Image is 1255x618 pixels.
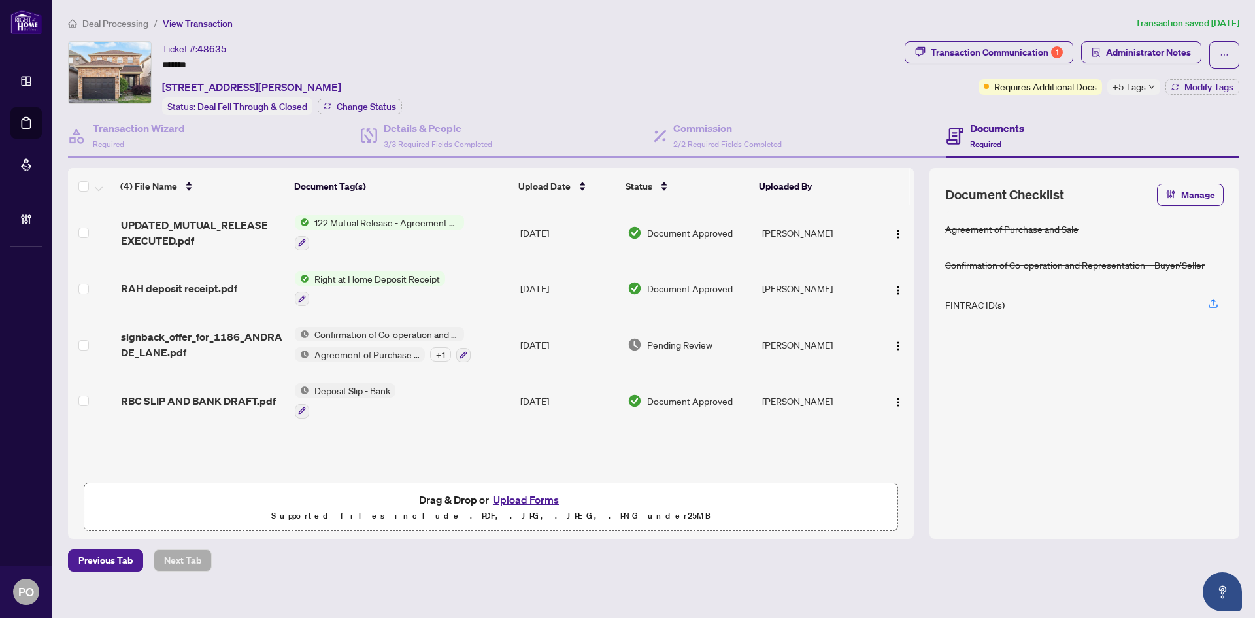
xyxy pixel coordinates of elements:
td: [DATE] [515,373,623,429]
button: Status Icon122 Mutual Release - Agreement of Purchase and Sale [295,215,464,250]
span: Previous Tab [78,550,133,571]
span: PO [18,583,34,601]
h4: Documents [970,120,1024,136]
div: Status: [162,97,312,115]
li: / [154,16,158,31]
span: Document Approved [647,281,733,296]
img: IMG-N12297825_1.jpg [69,42,151,103]
span: Required [93,139,124,149]
img: Document Status [627,394,642,408]
span: ellipsis [1220,50,1229,60]
article: Transaction saved [DATE] [1135,16,1239,31]
img: Logo [893,341,903,351]
span: down [1148,84,1155,90]
button: Administrator Notes [1081,41,1201,63]
span: Manage [1181,184,1215,205]
h4: Details & People [384,120,492,136]
span: [STREET_ADDRESS][PERSON_NAME] [162,79,341,95]
span: Document Approved [647,226,733,240]
span: 48635 [197,43,227,55]
span: 2/2 Required Fields Completed [673,139,782,149]
span: Deal Processing [82,18,148,29]
img: Status Icon [295,383,309,398]
button: Transaction Communication1 [905,41,1073,63]
span: Change Status [337,102,396,111]
td: [DATE] [515,261,623,317]
span: UPDATED_MUTUAL_RELEASE EXECUTED.pdf [121,217,284,249]
span: Modify Tags [1184,82,1233,92]
th: Uploaded By [754,168,872,205]
span: Deposit Slip - Bank [309,383,395,398]
span: (4) File Name [120,179,177,194]
td: [PERSON_NAME] [757,261,876,317]
span: RBC SLIP AND BANK DRAFT.pdf [121,393,276,409]
img: Status Icon [295,271,309,286]
img: Document Status [627,226,642,240]
button: Logo [888,390,909,411]
th: Status [620,168,754,205]
img: Logo [893,285,903,296]
span: Document Approved [647,394,733,408]
img: Status Icon [295,215,309,230]
img: Document Status [627,337,642,352]
span: signback_offer_for_1186_ANDRADE_LANE.pdf [121,329,284,360]
span: Administrator Notes [1106,42,1191,63]
th: (4) File Name [115,168,288,205]
span: Drag & Drop or [419,491,563,508]
div: + 1 [430,347,451,362]
span: Deal Fell Through & Closed [197,101,307,112]
button: Change Status [318,99,402,114]
th: Upload Date [513,168,620,205]
p: Supported files include .PDF, .JPG, .JPEG, .PNG under 25 MB [92,508,890,524]
span: Drag & Drop orUpload FormsSupported files include .PDF, .JPG, .JPEG, .PNG under25MB [84,483,897,532]
button: Status IconRight at Home Deposit Receipt [295,271,445,307]
button: Previous Tab [68,549,143,572]
span: Agreement of Purchase and Sale [309,347,425,362]
span: 122 Mutual Release - Agreement of Purchase and Sale [309,215,464,230]
div: 1 [1051,46,1063,58]
span: 3/3 Required Fields Completed [384,139,492,149]
span: Upload Date [518,179,571,194]
img: Logo [893,397,903,407]
td: [DATE] [515,317,623,373]
span: home [68,19,77,28]
img: Status Icon [295,347,309,362]
td: [DATE] [515,205,623,261]
button: Logo [888,222,909,243]
span: Pending Review [647,337,712,352]
span: RAH deposit receipt.pdf [121,281,237,296]
td: [PERSON_NAME] [757,317,876,373]
span: Right at Home Deposit Receipt [309,271,445,286]
div: Agreement of Purchase and Sale [945,222,1079,236]
img: Document Status [627,281,642,296]
td: [PERSON_NAME] [757,373,876,429]
div: FINTRAC ID(s) [945,298,1005,312]
button: Modify Tags [1165,79,1239,95]
div: Confirmation of Co-operation and Representation—Buyer/Seller [945,258,1205,272]
div: Transaction Communication [931,42,1063,63]
h4: Commission [673,120,782,136]
span: solution [1092,48,1101,57]
img: Status Icon [295,327,309,341]
button: Logo [888,278,909,299]
span: +5 Tags [1113,79,1146,94]
th: Document Tag(s) [289,168,513,205]
img: logo [10,10,42,34]
span: Document Checklist [945,186,1064,204]
img: Logo [893,229,903,239]
button: Logo [888,334,909,355]
button: Status IconConfirmation of Co-operation and Representation—Buyer/SellerStatus IconAgreement of Pu... [295,327,471,362]
button: Manage [1157,184,1224,206]
span: Requires Additional Docs [994,79,1097,94]
span: Required [970,139,1001,149]
button: Upload Forms [489,491,563,508]
button: Next Tab [154,549,212,572]
div: Ticket #: [162,41,227,56]
button: Status IconDeposit Slip - Bank [295,383,395,419]
span: View Transaction [163,18,233,29]
h4: Transaction Wizard [93,120,185,136]
button: Open asap [1203,572,1242,611]
td: [PERSON_NAME] [757,205,876,261]
span: Confirmation of Co-operation and Representation—Buyer/Seller [309,327,464,341]
span: Status [626,179,652,194]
